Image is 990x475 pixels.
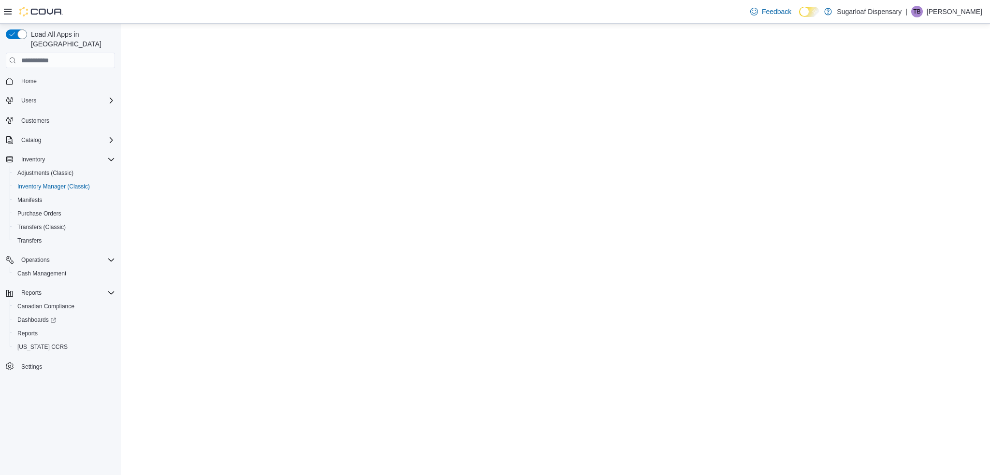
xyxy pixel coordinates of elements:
span: Washington CCRS [14,341,115,353]
button: Reports [10,327,119,340]
a: Transfers [14,235,45,246]
span: Purchase Orders [14,208,115,219]
button: Purchase Orders [10,207,119,220]
span: Adjustments (Classic) [14,167,115,179]
span: Users [21,97,36,104]
span: Inventory Manager (Classic) [17,183,90,190]
a: Home [17,75,41,87]
a: Settings [17,361,46,373]
span: Transfers (Classic) [17,223,66,231]
p: [PERSON_NAME] [927,6,982,17]
a: Customers [17,115,53,127]
button: Manifests [10,193,119,207]
span: Canadian Compliance [14,301,115,312]
button: [US_STATE] CCRS [10,340,119,354]
button: Catalog [2,133,119,147]
button: Adjustments (Classic) [10,166,119,180]
span: Purchase Orders [17,210,61,217]
button: Reports [2,286,119,300]
button: Users [2,94,119,107]
a: Canadian Compliance [14,301,78,312]
button: Settings [2,360,119,374]
button: Inventory Manager (Classic) [10,180,119,193]
a: Transfers (Classic) [14,221,70,233]
button: Inventory [17,154,49,165]
button: Reports [17,287,45,299]
button: Home [2,74,119,88]
span: Operations [17,254,115,266]
button: Users [17,95,40,106]
span: Settings [21,363,42,371]
span: Home [17,75,115,87]
span: Catalog [17,134,115,146]
button: Transfers (Classic) [10,220,119,234]
button: Operations [17,254,54,266]
nav: Complex example [6,70,115,399]
span: Inventory Manager (Classic) [14,181,115,192]
button: Catalog [17,134,45,146]
span: Reports [21,289,42,297]
span: TB [913,6,920,17]
span: Home [21,77,37,85]
span: Manifests [17,196,42,204]
span: Feedback [762,7,791,16]
span: Customers [21,117,49,125]
span: Adjustments (Classic) [17,169,73,177]
p: Sugarloaf Dispensary [837,6,902,17]
span: Cash Management [17,270,66,277]
a: Manifests [14,194,46,206]
span: Dashboards [17,316,56,324]
a: Reports [14,328,42,339]
a: Adjustments (Classic) [14,167,77,179]
span: Transfers [17,237,42,245]
span: Users [17,95,115,106]
span: Catalog [21,136,41,144]
span: Reports [17,330,38,337]
div: Trevor Bjerke [911,6,923,17]
input: Dark Mode [799,7,819,17]
button: Customers [2,113,119,127]
span: Load All Apps in [GEOGRAPHIC_DATA] [27,29,115,49]
button: Cash Management [10,267,119,280]
span: Settings [17,360,115,373]
span: Reports [14,328,115,339]
span: [US_STATE] CCRS [17,343,68,351]
p: | [905,6,907,17]
button: Inventory [2,153,119,166]
span: Operations [21,256,50,264]
a: Feedback [746,2,795,21]
span: Cash Management [14,268,115,279]
span: Dashboards [14,314,115,326]
a: Dashboards [10,313,119,327]
span: Transfers (Classic) [14,221,115,233]
span: Inventory [17,154,115,165]
button: Transfers [10,234,119,247]
a: Dashboards [14,314,60,326]
a: [US_STATE] CCRS [14,341,72,353]
a: Cash Management [14,268,70,279]
a: Purchase Orders [14,208,65,219]
span: Manifests [14,194,115,206]
img: Cova [19,7,63,16]
button: Canadian Compliance [10,300,119,313]
span: Canadian Compliance [17,302,74,310]
button: Operations [2,253,119,267]
a: Inventory Manager (Classic) [14,181,94,192]
span: Transfers [14,235,115,246]
span: Reports [17,287,115,299]
span: Inventory [21,156,45,163]
span: Customers [17,114,115,126]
